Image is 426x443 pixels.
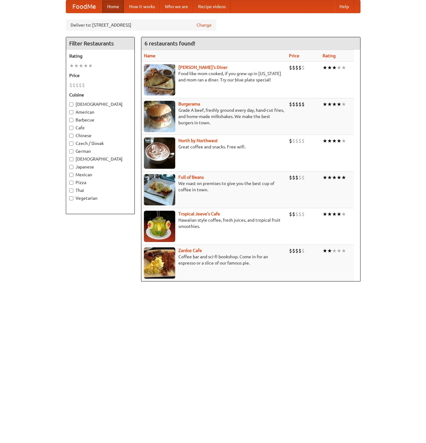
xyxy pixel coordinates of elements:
[178,65,228,70] a: [PERSON_NAME]'s Diner
[66,37,134,50] h4: Filter Restaurants
[289,137,292,144] li: $
[69,196,73,200] input: Vegetarian
[327,211,332,218] li: ★
[69,179,131,186] label: Pizza
[145,40,195,46] ng-pluralize: 6 restaurants found!
[323,211,327,218] li: ★
[289,64,292,71] li: $
[332,137,337,144] li: ★
[289,174,292,181] li: $
[69,110,73,114] input: American
[332,64,337,71] li: ★
[144,180,284,193] p: We roast on premises to give you the best cup of coffee in town.
[69,142,73,146] input: Czech / Slovak
[144,174,175,205] img: beans.jpg
[327,64,332,71] li: ★
[298,174,302,181] li: $
[327,174,332,181] li: ★
[332,211,337,218] li: ★
[298,137,302,144] li: $
[69,165,73,169] input: Japanese
[323,101,327,108] li: ★
[302,174,305,181] li: $
[88,62,93,69] li: ★
[69,125,131,131] label: Cafe
[295,64,298,71] li: $
[341,101,346,108] li: ★
[69,53,131,59] h5: Rating
[327,137,332,144] li: ★
[69,172,131,178] label: Mexican
[302,101,305,108] li: $
[292,247,295,254] li: $
[295,247,298,254] li: $
[69,101,131,107] label: [DEMOGRAPHIC_DATA]
[178,138,218,143] a: North by Northwest
[69,72,131,79] h5: Price
[327,247,332,254] li: ★
[144,64,175,95] img: sallys.jpg
[302,137,305,144] li: $
[69,62,74,69] li: ★
[302,211,305,218] li: $
[144,107,284,126] p: Grade A beef, freshly ground every day, hand-cut fries, and home-made milkshakes. We make the bes...
[298,64,302,71] li: $
[323,64,327,71] li: ★
[298,211,302,218] li: $
[69,134,73,138] input: Chinese
[144,254,284,266] p: Coffee bar and sci-fi bookshop. Come in for an espresso or a slice of our famous pie.
[144,70,284,83] p: Food like mom cooked, if you grew up in [US_STATE] and mom ran a diner. Try our blue plate special!
[66,0,102,13] a: FoodMe
[69,126,73,130] input: Cafe
[289,211,292,218] li: $
[178,248,202,253] a: Zardoz Cafe
[295,174,298,181] li: $
[341,247,346,254] li: ★
[197,22,212,28] a: Change
[69,149,73,153] input: German
[69,109,131,115] label: American
[69,181,73,185] input: Pizza
[289,247,292,254] li: $
[178,101,200,106] a: Burgerama
[79,82,82,89] li: $
[83,62,88,69] li: ★
[337,211,341,218] li: ★
[292,64,295,71] li: $
[323,174,327,181] li: ★
[69,195,131,201] label: Vegetarian
[178,211,220,216] a: Tropical Jeeve's Cafe
[69,140,131,147] label: Czech / Slovak
[178,175,204,180] a: Full of Beans
[79,62,83,69] li: ★
[69,118,73,122] input: Barbecue
[144,53,155,58] a: Name
[341,64,346,71] li: ★
[298,247,302,254] li: $
[341,211,346,218] li: ★
[69,148,131,154] label: German
[69,188,73,193] input: Thai
[289,53,299,58] a: Price
[337,174,341,181] li: ★
[341,174,346,181] li: ★
[323,53,336,58] a: Rating
[74,62,79,69] li: ★
[82,82,85,89] li: $
[72,82,76,89] li: $
[144,137,175,169] img: north.jpg
[337,247,341,254] li: ★
[332,247,337,254] li: ★
[144,144,284,150] p: Great coffee and snacks. Free wifi.
[323,137,327,144] li: ★
[160,0,193,13] a: Who we are
[327,101,332,108] li: ★
[298,101,302,108] li: $
[69,132,131,139] label: Chinese
[332,101,337,108] li: ★
[69,92,131,98] h5: Cuisine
